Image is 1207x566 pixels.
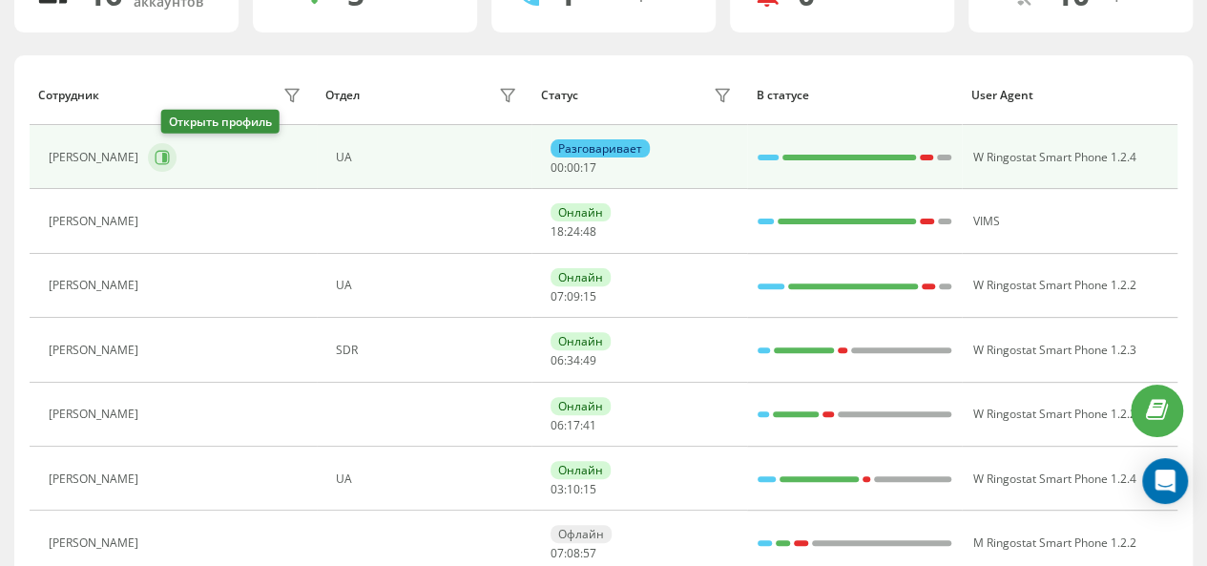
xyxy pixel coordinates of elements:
div: : : [551,419,596,432]
span: 09 [567,288,580,304]
div: В статусе [756,89,953,102]
div: : : [551,161,596,175]
div: : : [551,483,596,496]
div: Сотрудник [38,89,99,102]
div: Открыть профиль [161,110,280,134]
div: [PERSON_NAME] [49,151,143,164]
div: [PERSON_NAME] [49,472,143,486]
span: 48 [583,223,596,240]
div: : : [551,547,596,560]
span: 06 [551,417,564,433]
div: Офлайн [551,525,612,543]
span: 17 [567,417,580,433]
span: W Ringostat Smart Phone 1.2.4 [972,149,1135,165]
div: Онлайн [551,461,611,479]
span: 07 [551,288,564,304]
span: W Ringostat Smart Phone 1.2.4 [972,471,1135,487]
span: 34 [567,352,580,368]
div: : : [551,290,596,304]
span: 49 [583,352,596,368]
div: SDR [336,344,522,357]
span: 41 [583,417,596,433]
div: Онлайн [551,268,611,286]
div: : : [551,225,596,239]
div: UA [336,279,522,292]
span: 10 [567,481,580,497]
div: Open Intercom Messenger [1142,458,1188,504]
span: W Ringostat Smart Phone 1.2.2 [972,277,1135,293]
div: [PERSON_NAME] [49,536,143,550]
div: [PERSON_NAME] [49,215,143,228]
div: UA [336,151,522,164]
span: 18 [551,223,564,240]
span: W Ringostat Smart Phone 1.2.3 [972,342,1135,358]
div: Статус [541,89,578,102]
span: 15 [583,481,596,497]
span: 15 [583,288,596,304]
div: Онлайн [551,397,611,415]
span: 17 [583,159,596,176]
span: 24 [567,223,580,240]
span: W Ringostat Smart Phone 1.2.2 [972,406,1135,422]
span: 06 [551,352,564,368]
div: [PERSON_NAME] [49,408,143,421]
span: 08 [567,545,580,561]
div: Разговаривает [551,139,650,157]
div: Отдел [325,89,360,102]
span: 03 [551,481,564,497]
div: Онлайн [551,332,611,350]
div: [PERSON_NAME] [49,344,143,357]
span: 07 [551,545,564,561]
div: Онлайн [551,203,611,221]
div: [PERSON_NAME] [49,279,143,292]
span: VIMS [972,213,999,229]
span: M Ringostat Smart Phone 1.2.2 [972,535,1135,551]
div: UA [336,472,522,486]
div: : : [551,354,596,367]
span: 57 [583,545,596,561]
div: User Agent [971,89,1169,102]
span: 00 [567,159,580,176]
span: 00 [551,159,564,176]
